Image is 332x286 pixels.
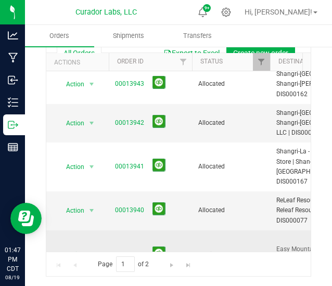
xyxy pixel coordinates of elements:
[245,8,312,16] span: Hi, [PERSON_NAME]!
[85,77,98,92] span: select
[164,256,180,270] a: Go to the next page
[115,79,144,89] a: 00013943
[25,25,94,47] a: Orders
[85,247,98,262] span: select
[57,247,85,262] span: Action
[198,162,264,172] span: Allocated
[115,162,144,172] a: 00013941
[115,205,144,215] a: 00013940
[5,245,20,274] p: 01:47 PM CDT
[99,31,158,41] span: Shipments
[163,25,233,47] a: Transfers
[220,7,233,17] div: Manage settings
[54,59,105,66] div: Actions
[198,250,264,259] span: Partially Allocated
[8,142,18,152] inline-svg: Reports
[181,256,196,270] a: Go to the last page
[117,58,144,65] a: Order ID
[57,160,85,174] span: Action
[8,75,18,85] inline-svg: Inbound
[169,31,226,41] span: Transfers
[175,53,192,71] a: Filter
[85,116,98,131] span: select
[57,77,85,92] span: Action
[5,274,20,281] p: 08/19
[205,6,209,10] span: 9+
[94,25,163,47] a: Shipments
[8,97,18,108] inline-svg: Inventory
[115,118,144,128] a: 00013942
[89,256,158,272] span: Page of 2
[8,53,18,63] inline-svg: Manufacturing
[200,58,223,65] a: Status
[85,160,98,174] span: select
[8,30,18,41] inline-svg: Analytics
[278,58,317,65] a: Destination
[35,31,83,41] span: Orders
[198,205,264,215] span: Allocated
[57,116,85,131] span: Action
[115,250,144,259] a: 00013939
[253,53,270,71] a: Filter
[75,8,137,17] span: Curador Labs, LLC
[198,79,264,89] span: Allocated
[233,49,288,57] span: Create new order
[57,203,85,218] span: Action
[10,203,42,234] iframe: Resource center
[85,203,98,218] span: select
[8,120,18,130] inline-svg: Outbound
[116,256,135,272] input: 1
[198,118,264,128] span: Allocated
